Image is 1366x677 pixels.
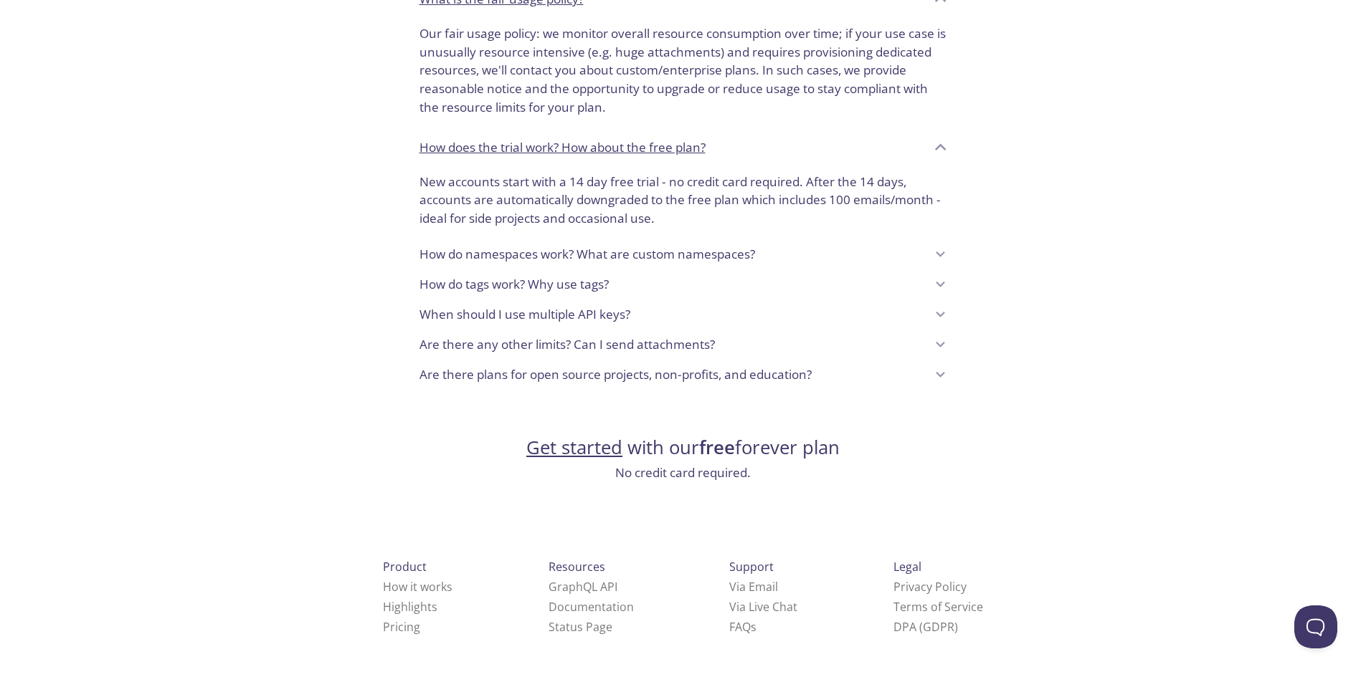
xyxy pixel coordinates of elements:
[383,579,452,595] a: How it works
[419,245,755,264] p: How do namespaces work? What are custom namespaces?
[419,335,715,354] p: Are there any other limits? Can I send attachments?
[549,619,612,635] a: Status Page
[383,599,437,615] a: Highlights
[408,330,959,360] div: Are there any other limits? Can I send attachments?
[751,619,756,635] span: s
[419,173,947,228] p: New accounts start with a 14 day free trial - no credit card required. After the 14 days, account...
[893,599,983,615] a: Terms of Service
[729,599,797,615] a: Via Live Chat
[383,559,427,575] span: Product
[549,559,605,575] span: Resources
[419,24,947,117] p: Our fair usage policy: we monitor overall resource consumption over time; if your use case is unu...
[408,269,959,299] div: How do tags work? Why use tags?
[893,619,958,635] a: DPA (GDPR)
[729,579,778,595] a: Via Email
[893,579,967,595] a: Privacy Policy
[408,360,959,390] div: Are there plans for open source projects, non-profits, and education?
[383,619,420,635] a: Pricing
[729,559,774,575] span: Support
[526,464,840,482] h3: No credit card required.
[419,305,630,324] p: When should I use multiple API keys?
[526,436,840,460] h2: with our forever plan
[549,599,634,615] a: Documentation
[549,579,617,595] a: GraphQL API
[729,619,756,635] a: FAQ
[408,167,959,239] div: How does the trial work? How about the free plan?
[419,138,706,157] p: How does the trial work? How about the free plan?
[419,275,609,294] p: How do tags work? Why use tags?
[408,239,959,269] div: How do namespaces work? What are custom namespaces?
[526,435,622,460] a: Get started
[699,435,735,460] strong: free
[419,365,812,384] p: Are there plans for open source projects, non-profits, and education?
[1294,605,1337,648] iframe: Help Scout Beacon - Open
[893,559,921,575] span: Legal
[408,128,959,167] div: How does the trial work? How about the free plan?
[408,299,959,330] div: When should I use multiple API keys?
